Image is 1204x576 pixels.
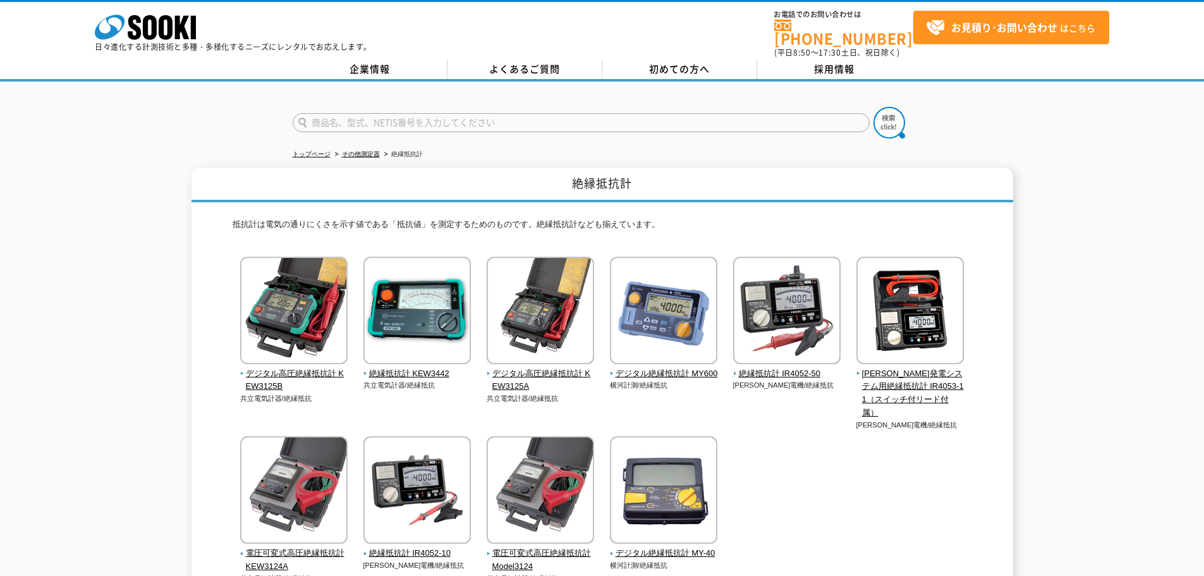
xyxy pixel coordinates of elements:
[649,62,710,76] span: 初めての方へ
[293,113,870,132] input: 商品名、型式、NETIS番号を入力してください
[610,355,718,381] a: デジタル絶縁抵抗計 MY600
[487,536,595,573] a: 電圧可変式高圧絶縁抵抗計 Model3124
[447,60,602,79] a: よくあるご質問
[363,257,471,367] img: 絶縁抵抗計 KEW3442
[363,355,471,381] a: 絶縁抵抗計 KEW3442
[774,11,913,18] span: お電話でのお問い合わせは
[342,150,380,157] a: その他測定器
[363,436,471,547] img: 絶縁抵抗計 IR4052-10
[363,380,471,391] p: 共立電気計器/絶縁抵抗
[873,107,905,138] img: btn_search.png
[487,436,594,547] img: 電圧可変式高圧絶縁抵抗計 Model3124
[382,148,423,161] li: 絶縁抵抗計
[856,367,964,420] span: [PERSON_NAME]発電システム用絶縁抵抗計 IR4053-11（スイッチ付リード付属）
[240,436,348,547] img: 電圧可変式高圧絶縁抵抗計 KEW3124A
[793,47,811,58] span: 8:50
[487,393,595,404] p: 共立電気計器/絶縁抵抗
[192,168,1013,202] h1: 絶縁抵抗計
[293,150,331,157] a: トップページ
[95,43,372,51] p: 日々進化する計測技術と多種・多様化するニーズにレンタルでお応えします。
[240,536,348,573] a: 電圧可変式高圧絶縁抵抗計 KEW3124A
[240,547,348,573] span: 電圧可変式高圧絶縁抵抗計 KEW3124A
[363,560,471,571] p: [PERSON_NAME]電機/絶縁抵抗
[610,560,718,571] p: 横河計測/絶縁抵抗
[774,20,913,46] a: [PHONE_NUMBER]
[926,18,1095,37] span: はこちら
[610,547,718,560] span: デジタル絶縁抵抗計 MY-40
[240,257,348,367] img: デジタル高圧絶縁抵抗計 KEW3125B
[856,257,964,367] img: 太陽光発電システム用絶縁抵抗計 IR4053-11（スイッチ付リード付属）
[610,380,718,391] p: 横河計測/絶縁抵抗
[610,257,717,367] img: デジタル絶縁抵抗計 MY600
[610,367,718,381] span: デジタル絶縁抵抗計 MY600
[733,367,841,381] span: 絶縁抵抗計 IR4052-50
[363,367,471,381] span: 絶縁抵抗計 KEW3442
[913,11,1109,44] a: お見積り･お問い合わせはこちら
[733,380,841,391] p: [PERSON_NAME]電機/絶縁抵抗
[240,355,348,393] a: デジタル高圧絶縁抵抗計 KEW3125B
[240,367,348,394] span: デジタル高圧絶縁抵抗計 KEW3125B
[856,420,964,431] p: [PERSON_NAME]電機/絶縁抵抗
[487,367,595,394] span: デジタル高圧絶縁抵抗計 KEW3125A
[487,257,594,367] img: デジタル高圧絶縁抵抗計 KEW3125A
[733,257,841,367] img: 絶縁抵抗計 IR4052-50
[487,355,595,393] a: デジタル高圧絶縁抵抗計 KEW3125A
[733,355,841,381] a: 絶縁抵抗計 IR4052-50
[487,547,595,573] span: 電圧可変式高圧絶縁抵抗計 Model3124
[856,355,964,420] a: [PERSON_NAME]発電システム用絶縁抵抗計 IR4053-11（スイッチ付リード付属）
[951,20,1057,35] strong: お見積り･お問い合わせ
[774,47,899,58] span: (平日 ～ 土日、祝日除く)
[602,60,757,79] a: 初めての方へ
[363,536,471,561] a: 絶縁抵抗計 IR4052-10
[757,60,912,79] a: 採用情報
[240,393,348,404] p: 共立電気計器/絶縁抵抗
[818,47,841,58] span: 17:30
[233,218,972,238] p: 抵抗計は電気の通りにくさを示す値である「抵抗値」を測定するためのものです。絶縁抵抗計なども揃えています。
[610,536,718,561] a: デジタル絶縁抵抗計 MY-40
[363,547,471,560] span: 絶縁抵抗計 IR4052-10
[610,436,717,547] img: デジタル絶縁抵抗計 MY-40
[293,60,447,79] a: 企業情報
